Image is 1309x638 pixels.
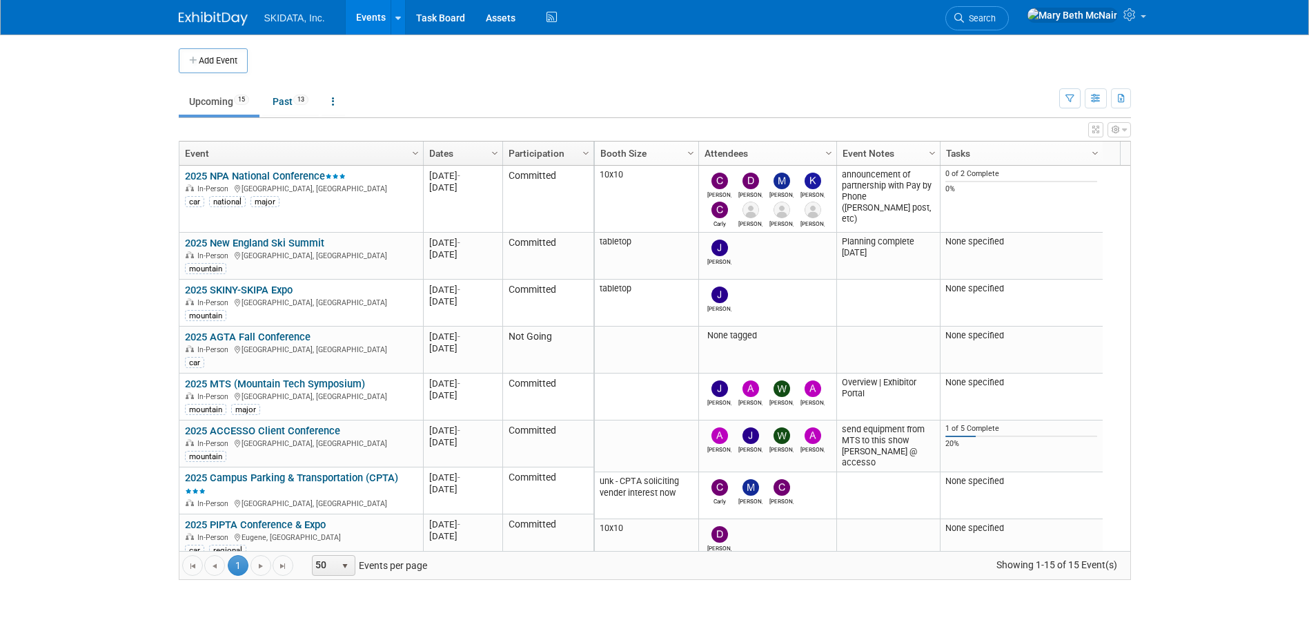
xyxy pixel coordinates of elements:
[429,483,496,495] div: [DATE]
[945,439,1097,449] div: 20%
[945,184,1097,194] div: 0%
[197,392,233,401] span: In-Person
[502,327,593,374] td: Not Going
[179,48,248,73] button: Add Event
[769,444,794,453] div: Wesley Martin
[197,251,233,260] span: In-Person
[408,142,423,162] a: Column Settings
[185,519,326,531] a: 2025 PIPTA Conference & Expo
[945,283,1097,294] div: None specified
[595,280,698,327] td: tabletop
[509,142,584,165] a: Participation
[264,12,325,23] span: SKIDATA, Inc.
[429,331,496,342] div: [DATE]
[185,404,226,415] div: mountain
[185,357,204,368] div: car
[182,555,203,576] a: Go to the first page
[769,496,794,505] div: Christopher Archer
[457,519,460,530] span: -
[502,514,593,561] td: Committed
[197,345,233,354] span: In-Person
[738,218,762,227] div: Dave Luken
[774,202,790,218] img: Corey Gase
[457,425,460,436] span: -
[502,166,593,233] td: Committed
[742,202,759,218] img: Dave Luken
[185,310,226,321] div: mountain
[836,374,940,420] td: Overview | Exhibitor Portal
[457,331,460,342] span: -
[429,182,496,193] div: [DATE]
[983,555,1130,574] span: Showing 1-15 of 15 Event(s)
[186,499,194,506] img: In-Person Event
[578,142,593,162] a: Column Settings
[185,343,417,355] div: [GEOGRAPHIC_DATA], [GEOGRAPHIC_DATA]
[1090,148,1101,159] span: Column Settings
[185,472,398,497] a: 2025 Campus Parking & Transportation (CPTA)
[774,173,790,189] img: Malloy Pohrer
[595,472,698,519] td: unk - CPTA soliciting vender interest now
[429,378,496,389] div: [DATE]
[769,218,794,227] div: Corey Gase
[707,256,731,265] div: John Keefe
[231,404,260,415] div: major
[197,184,233,193] span: In-Person
[1087,142,1103,162] a: Column Settings
[185,142,414,165] a: Event
[800,444,825,453] div: Andreas Kranabetter
[197,439,233,448] span: In-Person
[800,189,825,198] div: Keith Lynch
[800,397,825,406] div: Andreas Kranabetter
[429,142,493,165] a: Dates
[945,6,1009,30] a: Search
[185,284,293,296] a: 2025 SKINY-SKIPA Expo
[429,284,496,296] div: [DATE]
[186,345,194,352] img: In-Person Event
[707,543,731,552] div: Damon Kessler
[185,378,365,390] a: 2025 MTS (Mountain Tech Symposium)
[313,556,336,575] span: 50
[185,296,417,308] div: [GEOGRAPHIC_DATA], [GEOGRAPHIC_DATA]
[800,218,825,227] div: John Mayambi
[707,496,731,505] div: Carly Jansen
[843,142,931,165] a: Event Notes
[502,467,593,514] td: Committed
[255,561,266,572] span: Go to the next page
[228,555,248,576] span: 1
[339,561,351,572] span: select
[429,425,496,436] div: [DATE]
[457,238,460,248] span: -
[711,202,728,218] img: Carly Jansen
[738,444,762,453] div: John Keefe
[711,287,728,303] img: John Keefe
[186,251,194,258] img: In-Person Event
[805,380,821,397] img: Andreas Kranabetter
[204,555,225,576] a: Go to the previous page
[429,296,496,307] div: [DATE]
[502,233,593,280] td: Committed
[707,218,731,227] div: Carly Jansen
[186,392,194,399] img: In-Person Event
[186,184,194,191] img: In-Person Event
[927,148,938,159] span: Column Settings
[580,148,591,159] span: Column Settings
[185,263,226,274] div: mountain
[250,555,271,576] a: Go to the next page
[945,236,1097,247] div: None specified
[185,196,204,207] div: car
[925,142,940,162] a: Column Settings
[774,380,790,397] img: William Reigeluth
[742,427,759,444] img: John Keefe
[683,142,698,162] a: Column Settings
[197,499,233,508] span: In-Person
[502,420,593,467] td: Committed
[179,88,259,115] a: Upcoming15
[185,545,204,556] div: car
[769,189,794,198] div: Malloy Pohrer
[711,240,728,256] img: John Keefe
[945,523,1097,534] div: None specified
[186,298,194,305] img: In-Person Event
[774,479,790,496] img: Christopher Archer
[1027,8,1118,23] img: Mary Beth McNair
[457,472,460,483] span: -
